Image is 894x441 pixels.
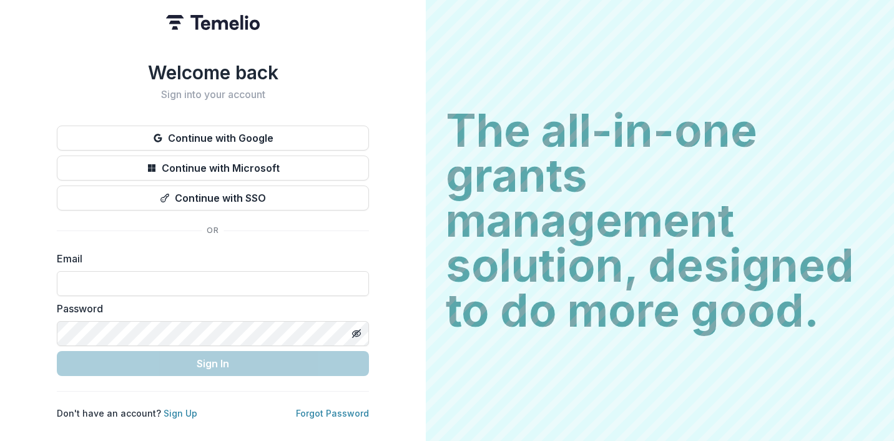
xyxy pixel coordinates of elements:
a: Forgot Password [296,408,369,419]
label: Password [57,301,361,316]
h2: Sign into your account [57,89,369,101]
button: Continue with SSO [57,186,369,211]
label: Email [57,251,361,266]
p: Don't have an account? [57,407,197,420]
a: Sign Up [164,408,197,419]
button: Continue with Microsoft [57,156,369,181]
h1: Welcome back [57,61,369,84]
button: Continue with Google [57,126,369,151]
button: Sign In [57,351,369,376]
img: Temelio [166,15,260,30]
button: Toggle password visibility [346,324,366,344]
